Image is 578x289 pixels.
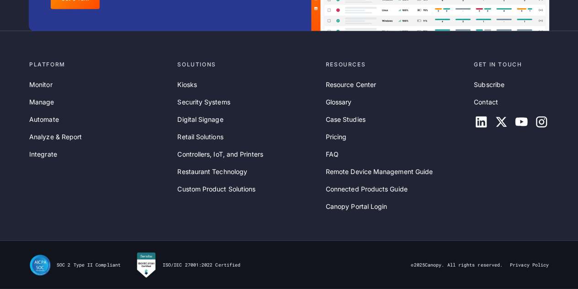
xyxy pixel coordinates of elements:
div: Platform [29,60,170,69]
a: Digital Signage [177,115,223,125]
img: SOC II Type II Compliance Certification for Canopy Remote Device Management [29,254,51,276]
a: Pricing [326,132,347,142]
a: Integrate [29,149,57,159]
div: SOC 2 Type II Compliant [57,262,121,268]
div: © Canopy. All rights reserved. [411,262,503,268]
a: Contact [474,97,498,107]
a: Custom Product Solutions [177,184,255,194]
a: Security Systems [177,97,230,107]
a: Controllers, IoT, and Printers [177,149,263,159]
a: Case Studies [326,115,366,125]
div: Resources [326,60,467,69]
a: Canopy Portal Login [326,202,387,212]
a: Connected Products Guide [326,184,408,194]
a: Monitor [29,80,53,90]
img: Canopy RMM is Sensiba Certified for ISO/IEC [135,252,157,278]
a: Glossary [326,97,352,107]
div: Get in touch [474,60,549,69]
a: Privacy Policy [510,262,549,268]
span: 2025 [414,262,424,268]
a: Subscribe [474,80,504,90]
div: Solutions [177,60,318,69]
a: Analyze & Report [29,132,82,142]
a: Resource Center [326,80,376,90]
div: ISO/IEC 27001:2022 Certified [163,262,240,268]
a: Remote Device Management Guide [326,167,433,177]
a: Retail Solutions [177,132,223,142]
a: FAQ [326,149,339,159]
a: Manage [29,97,54,107]
a: Kiosks [177,80,196,90]
a: Restaurant Technology [177,167,247,177]
a: Automate [29,115,59,125]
